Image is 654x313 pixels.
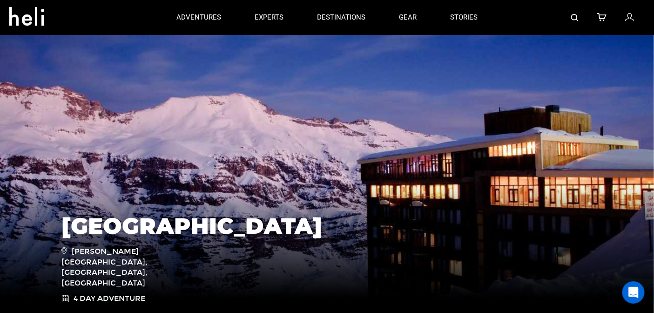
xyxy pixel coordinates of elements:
[622,281,645,304] div: Open Intercom Messenger
[255,13,283,22] p: experts
[62,213,593,238] h1: [GEOGRAPHIC_DATA]
[74,293,146,304] span: 4 Day Adventure
[571,14,579,21] img: search-bar-icon.svg
[317,13,365,22] p: destinations
[62,245,195,289] span: [PERSON_NAME][GEOGRAPHIC_DATA], [GEOGRAPHIC_DATA], [GEOGRAPHIC_DATA]
[176,13,221,22] p: adventures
